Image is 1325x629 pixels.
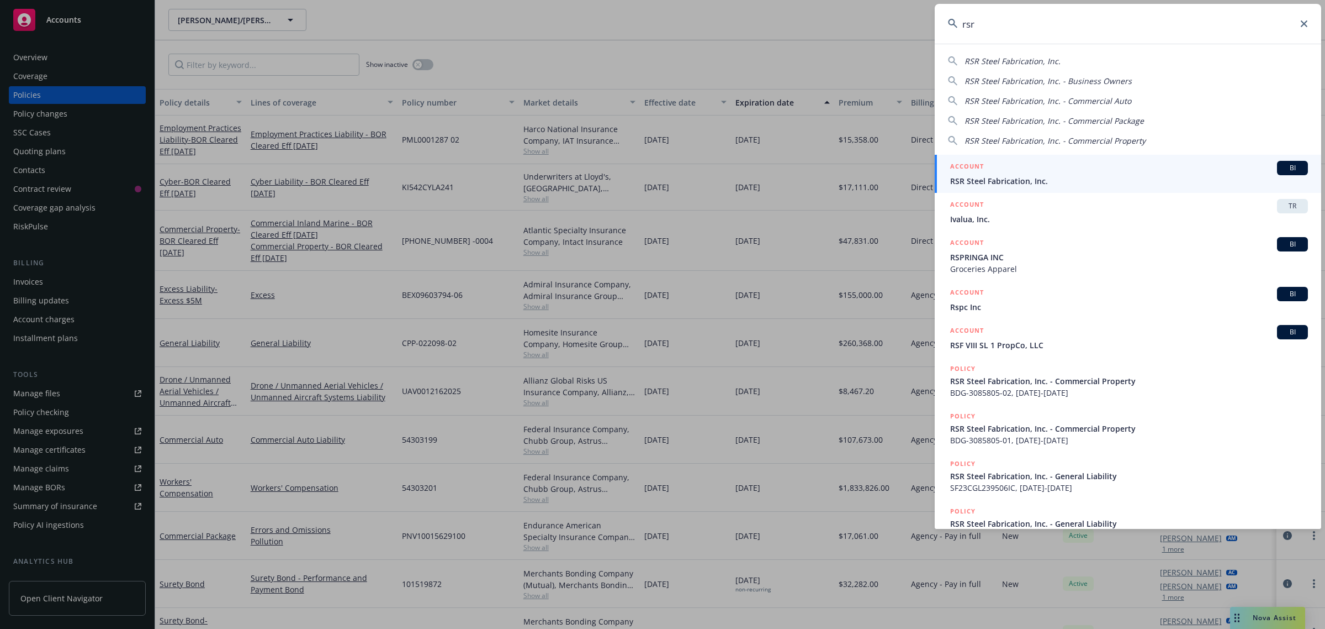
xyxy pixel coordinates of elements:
span: Rspc Inc [950,301,1308,313]
span: BDG-3085805-02, [DATE]-[DATE] [950,387,1308,399]
span: BI [1281,289,1303,299]
a: ACCOUNTBIRSPRINGA INCGroceries Apparel [935,231,1321,281]
span: RSR Steel Fabrication, Inc. - Commercial Property [950,423,1308,434]
span: RSR Steel Fabrication, Inc. - Commercial Auto [964,96,1131,106]
a: POLICYRSR Steel Fabrication, Inc. - Commercial PropertyBDG-3085805-02, [DATE]-[DATE] [935,357,1321,405]
span: RSR Steel Fabrication, Inc. - General Liability [950,518,1308,530]
h5: POLICY [950,506,976,517]
a: POLICYRSR Steel Fabrication, Inc. - Commercial PropertyBDG-3085805-01, [DATE]-[DATE] [935,405,1321,452]
span: RSR Steel Fabrication, Inc. - General Liability [950,470,1308,482]
span: RSR Steel Fabrication, Inc. - Business Owners [964,76,1132,86]
a: ACCOUNTTRIvalua, Inc. [935,193,1321,231]
h5: ACCOUNT [950,161,984,174]
a: ACCOUNTBIRSR Steel Fabrication, Inc. [935,155,1321,193]
a: ACCOUNTBIRspc Inc [935,281,1321,319]
a: POLICYRSR Steel Fabrication, Inc. - General LiabilitySF23CGL239506IC, [DATE]-[DATE] [935,452,1321,500]
a: ACCOUNTBIRSF VIII SL 1 PropCo, LLC [935,319,1321,357]
span: RSPRINGA INC [950,251,1308,263]
span: SF23CGL239506IC, [DATE]-[DATE] [950,482,1308,494]
h5: ACCOUNT [950,237,984,250]
span: BDG-3085805-01, [DATE]-[DATE] [950,434,1308,446]
span: Ivalua, Inc. [950,213,1308,225]
input: Search... [935,4,1321,44]
h5: POLICY [950,458,976,469]
span: RSR Steel Fabrication, Inc. [950,175,1308,187]
span: RSR Steel Fabrication, Inc. - Commercial Package [964,116,1144,126]
span: RSR Steel Fabrication, Inc. - Commercial Property [964,135,1146,146]
span: RSR Steel Fabrication, Inc. [964,56,1061,66]
span: BI [1281,163,1303,173]
h5: POLICY [950,363,976,374]
h5: ACCOUNT [950,325,984,338]
span: BI [1281,239,1303,249]
span: RSF VIII SL 1 PropCo, LLC [950,339,1308,351]
h5: ACCOUNT [950,287,984,300]
span: BI [1281,327,1303,337]
h5: POLICY [950,411,976,422]
span: Groceries Apparel [950,263,1308,275]
span: TR [1281,201,1303,211]
a: POLICYRSR Steel Fabrication, Inc. - General Liability [935,500,1321,547]
span: RSR Steel Fabrication, Inc. - Commercial Property [950,375,1308,387]
h5: ACCOUNT [950,199,984,212]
